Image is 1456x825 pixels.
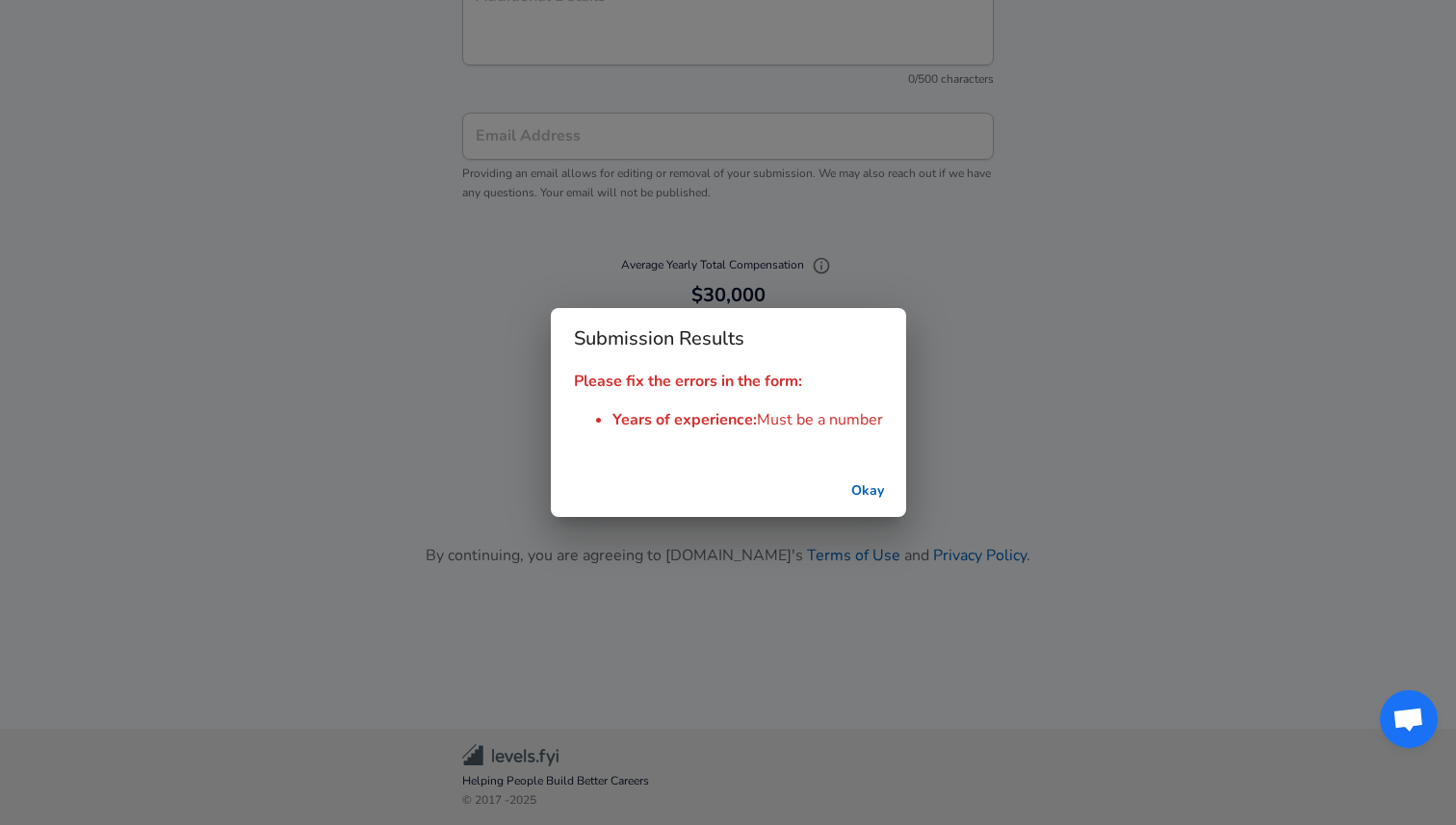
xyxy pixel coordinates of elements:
div: Open chat [1380,690,1438,748]
span: Must be a number [757,409,883,430]
strong: Please fix the errors in the form: [574,371,802,392]
button: successful-submission-button [837,474,898,509]
h2: Submission Results [551,308,906,370]
span: Years of experience : [612,409,757,430]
